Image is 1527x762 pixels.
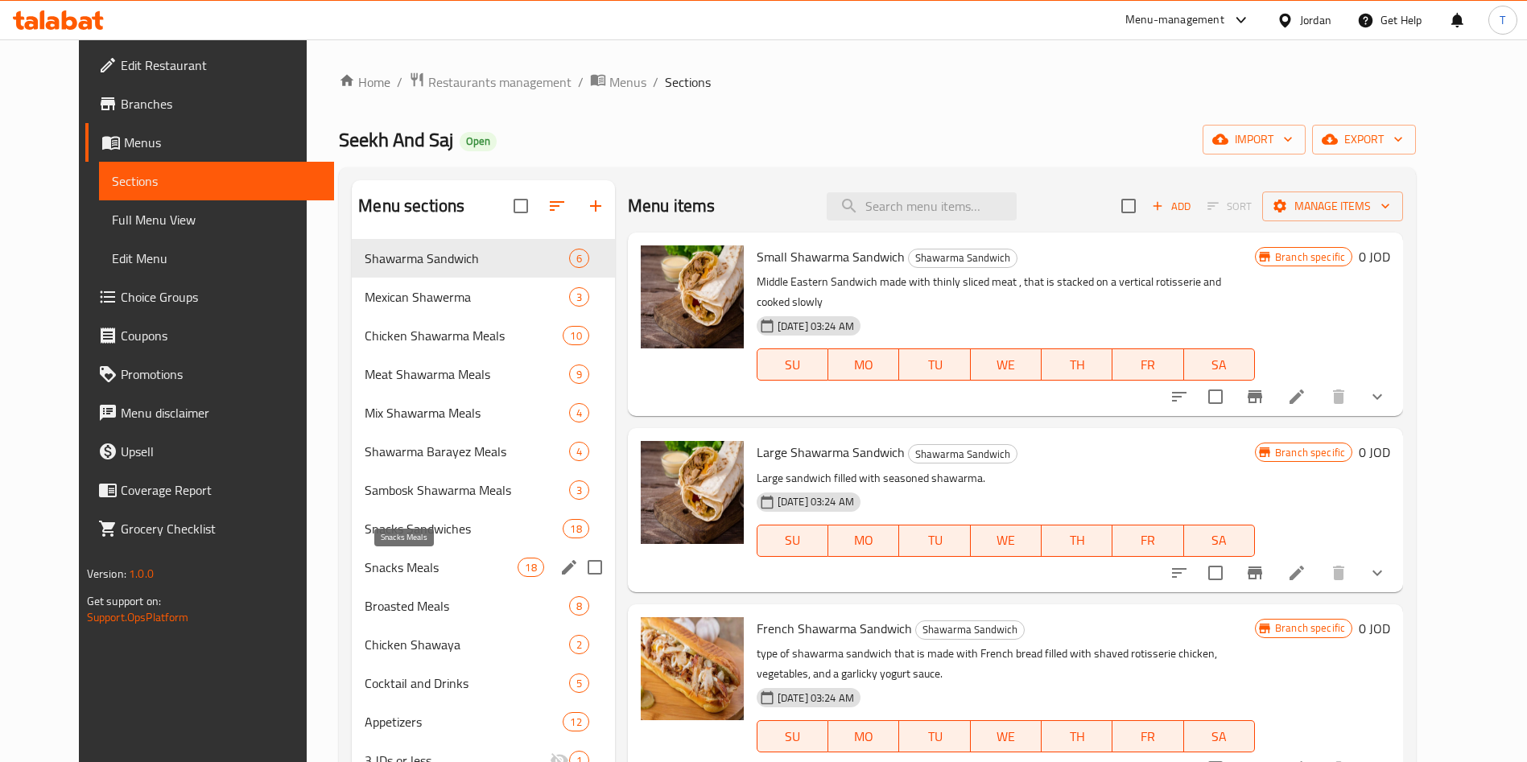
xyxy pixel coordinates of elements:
[1236,554,1274,592] button: Branch-specific-item
[352,509,614,548] div: Snacks Sandwiches18
[1042,720,1112,752] button: TH
[1319,554,1358,592] button: delete
[365,519,563,538] div: Snacks Sandwiches
[1145,194,1197,219] span: Add item
[352,432,614,471] div: Shawarma Barayez Meals4
[771,690,860,706] span: [DATE] 03:24 AM
[1199,556,1232,590] span: Select to update
[365,712,563,731] div: Appetizers
[1358,377,1397,416] button: show more
[915,620,1025,640] div: Shawarma Sandwich
[609,72,646,92] span: Menus
[352,625,614,664] div: Chicken Shawaya2
[1048,725,1106,748] span: TH
[828,525,899,557] button: MO
[85,123,334,162] a: Menus
[365,365,568,384] span: Meat Shawarma Meals
[365,326,563,345] span: Chicken Shawarma Meals
[365,596,568,616] span: Broasted Meals
[365,635,568,654] div: Chicken Shawaya
[1042,348,1112,381] button: TH
[352,702,614,741] div: Appetizers12
[906,725,964,748] span: TU
[1184,525,1255,557] button: SA
[977,529,1035,552] span: WE
[1368,387,1387,406] svg: Show Choices
[977,725,1035,748] span: WE
[827,192,1017,220] input: search
[570,637,588,653] span: 2
[590,72,646,93] a: Menus
[569,635,589,654] div: items
[757,468,1255,488] p: Large sandwich filled with seasoned shawarma.
[358,194,464,218] h2: Menu sections
[1149,197,1193,216] span: Add
[757,440,905,464] span: Large Shawarma Sandwich
[1359,441,1390,463] h6: 0 JOD
[352,393,614,432] div: Mix Shawarma Meals4
[570,251,588,266] span: 6
[1269,620,1352,636] span: Branch specific
[99,239,334,278] a: Edit Menu
[1119,353,1177,377] span: FR
[1319,377,1358,416] button: delete
[899,348,970,381] button: TU
[570,290,588,305] span: 3
[121,365,321,384] span: Promotions
[757,245,905,269] span: Small Shawarma Sandwich
[460,134,497,148] span: Open
[365,442,568,461] div: Shawarma Barayez Meals
[365,480,568,500] span: Sambosk Shawarma Meals
[1287,563,1306,583] a: Edit menu item
[85,278,334,316] a: Choice Groups
[352,587,614,625] div: Broasted Meals8
[570,444,588,459] span: 4
[1368,563,1387,583] svg: Show Choices
[977,353,1035,377] span: WE
[504,189,538,223] span: Select all sections
[352,278,614,316] div: Mexican Shawerma3
[85,355,334,393] a: Promotions
[99,162,334,200] a: Sections
[1112,189,1145,223] span: Select section
[1184,348,1255,381] button: SA
[1312,125,1416,154] button: export
[1359,245,1390,268] h6: 0 JOD
[409,72,572,93] a: Restaurants management
[1191,353,1248,377] span: SA
[1191,725,1248,748] span: SA
[1269,445,1352,460] span: Branch specific
[538,187,576,225] span: Sort sections
[85,471,334,509] a: Coverage Report
[569,673,589,693] div: items
[352,471,614,509] div: Sambosk Shawarma Meals3
[899,525,970,557] button: TU
[1215,130,1293,150] span: import
[99,200,334,239] a: Full Menu View
[339,72,390,92] a: Home
[828,348,899,381] button: MO
[365,403,568,422] span: Mix Shawarma Meals
[1048,353,1106,377] span: TH
[757,348,828,381] button: SU
[1269,249,1352,265] span: Branch specific
[365,287,568,307] span: Mexican Shawerma
[569,249,589,268] div: items
[1184,720,1255,752] button: SA
[916,620,1024,639] span: Shawarma Sandwich
[641,441,744,544] img: Large Shawarma Sandwich
[569,365,589,384] div: items
[835,353,893,377] span: MO
[971,525,1042,557] button: WE
[570,676,588,691] span: 5
[570,483,588,498] span: 3
[87,607,189,628] a: Support.OpsPlatform
[757,525,828,557] button: SU
[563,712,588,731] div: items
[339,72,1416,93] nav: breadcrumb
[129,563,154,584] span: 1.0.0
[1275,196,1390,216] span: Manage items
[518,560,543,575] span: 18
[641,617,744,720] img: French Shawarma Sandwich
